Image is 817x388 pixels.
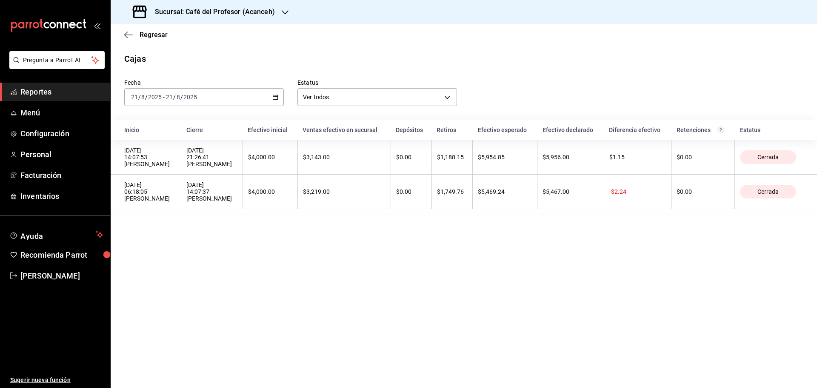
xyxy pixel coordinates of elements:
[437,126,467,133] div: Retiros
[124,52,146,65] div: Cajas
[183,94,197,101] input: ----
[248,188,292,195] div: $4,000.00
[124,31,168,39] button: Regresar
[437,154,467,161] div: $1,188.15
[478,154,532,161] div: $5,954.85
[740,126,803,133] div: Estatus
[176,94,180,101] input: --
[20,249,103,261] span: Recomienda Parrot
[717,126,724,133] svg: Total de retenciones de propinas registradas
[6,62,105,71] a: Pregunta a Parrot AI
[677,188,729,195] div: $0.00
[754,188,782,195] span: Cerrada
[20,86,103,98] span: Reportes
[173,94,176,101] span: /
[141,94,145,101] input: --
[609,188,666,195] div: -$2.24
[478,126,532,133] div: Efectivo esperado
[124,147,176,167] div: [DATE] 14:07:53 [PERSON_NAME]
[478,188,532,195] div: $5,469.24
[20,270,103,282] span: [PERSON_NAME]
[140,31,168,39] span: Regresar
[124,126,176,133] div: Inicio
[180,94,183,101] span: /
[396,126,426,133] div: Depósitos
[20,149,103,160] span: Personal
[20,128,103,139] span: Configuración
[303,126,386,133] div: Ventas efectivo en sucursal
[166,94,173,101] input: --
[677,154,729,161] div: $0.00
[437,188,467,195] div: $1,749.76
[186,181,237,202] div: [DATE] 14:07:37 [PERSON_NAME]
[543,154,598,161] div: $5,956.00
[23,56,91,65] span: Pregunta a Parrot AI
[148,94,162,101] input: ----
[20,170,103,181] span: Facturación
[303,188,386,195] div: $3,219.00
[163,94,165,101] span: -
[124,80,284,86] label: Fecha
[20,107,103,118] span: Menú
[9,51,105,69] button: Pregunta a Parrot AI
[186,147,237,167] div: [DATE] 21:26:41 [PERSON_NAME]
[754,154,782,161] span: Cerrada
[297,80,457,86] label: Estatus
[248,154,292,161] div: $4,000.00
[138,94,141,101] span: /
[186,126,237,133] div: Cierre
[396,188,426,195] div: $0.00
[20,190,103,202] span: Inventarios
[124,181,176,202] div: [DATE] 06:18:05 [PERSON_NAME]
[543,126,599,133] div: Efectivo declarado
[248,126,292,133] div: Efectivo inicial
[10,376,103,385] span: Sugerir nueva función
[609,126,666,133] div: Diferencia efectivo
[609,154,666,161] div: $1.15
[94,22,100,29] button: open_drawer_menu
[543,188,598,195] div: $5,467.00
[131,94,138,101] input: --
[297,88,457,106] div: Ver todos
[303,154,386,161] div: $3,143.00
[396,154,426,161] div: $0.00
[148,7,275,17] h3: Sucursal: Café del Profesor (Acanceh)
[677,126,730,133] div: Retenciones
[145,94,148,101] span: /
[20,230,92,240] span: Ayuda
